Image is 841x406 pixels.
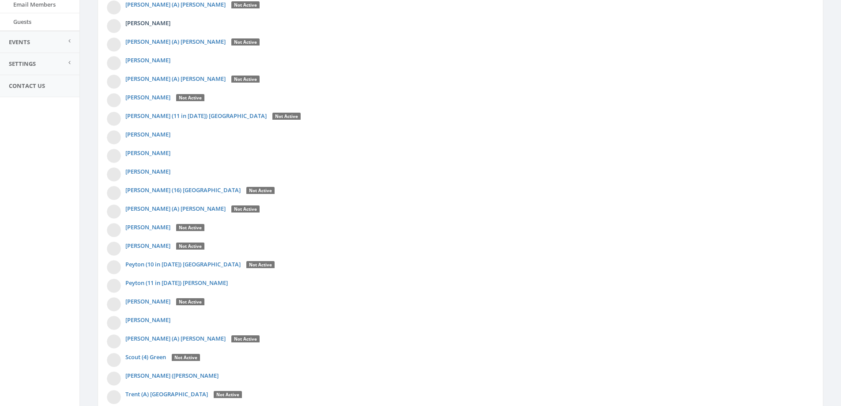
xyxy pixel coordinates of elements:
[125,0,226,8] a: [PERSON_NAME] (A) [PERSON_NAME]
[214,391,242,399] div: Not Active
[107,390,121,404] img: Photo
[13,0,56,8] span: Email Members
[125,38,226,46] a: [PERSON_NAME] (A) [PERSON_NAME]
[107,112,121,126] img: Photo
[107,279,121,293] img: Photo
[125,149,170,157] a: [PERSON_NAME]
[125,75,226,83] a: [PERSON_NAME] (A) [PERSON_NAME]
[272,113,301,121] div: Not Active
[9,38,30,46] span: Events
[125,372,219,379] a: [PERSON_NAME] ([PERSON_NAME]
[231,205,260,213] div: Not Active
[125,279,228,287] a: Peyton (11 in [DATE]) [PERSON_NAME]
[231,38,260,46] div: Not Active
[125,242,170,250] a: [PERSON_NAME]
[125,130,170,138] a: [PERSON_NAME]
[231,1,260,9] div: Not Active
[125,205,226,212] a: [PERSON_NAME] (A) [PERSON_NAME]
[125,260,241,268] a: Peyton (10 in [DATE]) [GEOGRAPHIC_DATA]
[125,390,208,398] a: Trent (A) [GEOGRAPHIC_DATA]
[107,38,121,52] img: Photo
[9,82,45,90] span: Contact Us
[107,56,121,70] img: Photo
[125,334,226,342] a: [PERSON_NAME] (A) [PERSON_NAME]
[125,56,170,64] a: [PERSON_NAME]
[107,93,121,107] img: Photo
[176,94,204,102] div: Not Active
[125,316,170,324] a: [PERSON_NAME]
[125,112,267,120] a: [PERSON_NAME] (11 in [DATE]) [GEOGRAPHIC_DATA]
[107,19,121,33] img: Photo
[107,0,121,15] img: Photo
[125,93,170,101] a: [PERSON_NAME]
[246,187,275,195] div: Not Active
[125,297,170,305] a: [PERSON_NAME]
[176,298,204,306] div: Not Active
[125,19,170,27] a: [PERSON_NAME]
[172,354,200,362] div: Not Active
[231,335,260,343] div: Not Active
[125,167,170,175] a: [PERSON_NAME]
[231,76,260,83] div: Not Active
[246,261,275,269] div: Not Active
[107,260,121,274] img: Photo
[125,186,241,194] a: [PERSON_NAME] (16) [GEOGRAPHIC_DATA]
[9,60,36,68] span: Settings
[107,242,121,256] img: Photo
[176,243,204,250] div: Not Active
[107,149,121,163] img: Photo
[107,316,121,330] img: Photo
[107,353,121,367] img: Photo
[125,223,170,231] a: [PERSON_NAME]
[107,334,121,349] img: Photo
[107,75,121,89] img: Photo
[176,224,204,232] div: Not Active
[107,205,121,219] img: Photo
[107,372,121,386] img: Photo
[107,130,121,144] img: Photo
[107,167,121,182] img: Photo
[107,186,121,200] img: Photo
[107,223,121,237] img: Photo
[125,353,166,361] a: Scout (4) Green
[107,297,121,311] img: Photo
